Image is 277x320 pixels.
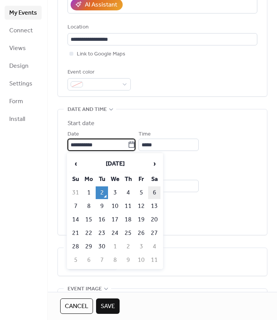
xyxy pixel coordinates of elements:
[68,130,79,139] span: Date
[96,213,108,226] td: 16
[5,41,42,55] a: Views
[109,213,121,226] td: 17
[9,115,25,124] span: Install
[5,23,42,37] a: Connect
[148,227,160,240] td: 27
[122,254,134,266] td: 9
[109,200,121,213] td: 10
[5,77,42,90] a: Settings
[70,156,81,171] span: ‹
[109,173,121,186] th: We
[148,200,160,213] td: 13
[68,105,107,114] span: Date and time
[138,130,151,139] span: Time
[83,254,95,266] td: 6
[69,173,82,186] th: Su
[135,173,147,186] th: Fr
[60,298,93,314] button: Cancel
[148,213,160,226] td: 20
[9,79,32,89] span: Settings
[5,59,42,73] a: Design
[9,62,29,71] span: Design
[96,240,108,253] td: 30
[9,97,23,106] span: Form
[122,200,134,213] td: 11
[122,213,134,226] td: 18
[9,26,33,35] span: Connect
[69,213,82,226] td: 14
[5,94,42,108] a: Form
[149,156,160,171] span: ›
[83,200,95,213] td: 8
[148,173,160,186] th: Sa
[83,227,95,240] td: 22
[96,298,120,314] button: Save
[69,227,82,240] td: 21
[83,173,95,186] th: Mo
[68,119,95,128] div: Start date
[9,44,26,53] span: Views
[69,200,82,213] td: 7
[68,68,129,77] div: Event color
[96,254,108,266] td: 7
[96,186,108,199] td: 2
[5,6,42,20] a: My Events
[135,213,147,226] td: 19
[109,186,121,199] td: 3
[69,254,82,266] td: 5
[135,254,147,266] td: 10
[9,8,37,18] span: My Events
[122,186,134,199] td: 4
[109,227,121,240] td: 24
[77,50,125,59] span: Link to Google Maps
[148,240,160,253] td: 4
[148,254,160,266] td: 11
[101,302,115,311] span: Save
[135,227,147,240] td: 26
[122,173,134,186] th: Th
[69,240,82,253] td: 28
[65,302,88,311] span: Cancel
[135,186,147,199] td: 5
[109,254,121,266] td: 8
[96,227,108,240] td: 23
[122,227,134,240] td: 25
[135,200,147,213] td: 12
[83,240,95,253] td: 29
[68,285,102,294] span: Event image
[83,186,95,199] td: 1
[135,240,147,253] td: 3
[148,186,160,199] td: 6
[83,213,95,226] td: 15
[85,0,117,10] div: AI Assistant
[83,156,147,172] th: [DATE]
[69,186,82,199] td: 31
[68,23,256,32] div: Location
[109,240,121,253] td: 1
[96,173,108,186] th: Tu
[96,200,108,213] td: 9
[5,112,42,126] a: Install
[122,240,134,253] td: 2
